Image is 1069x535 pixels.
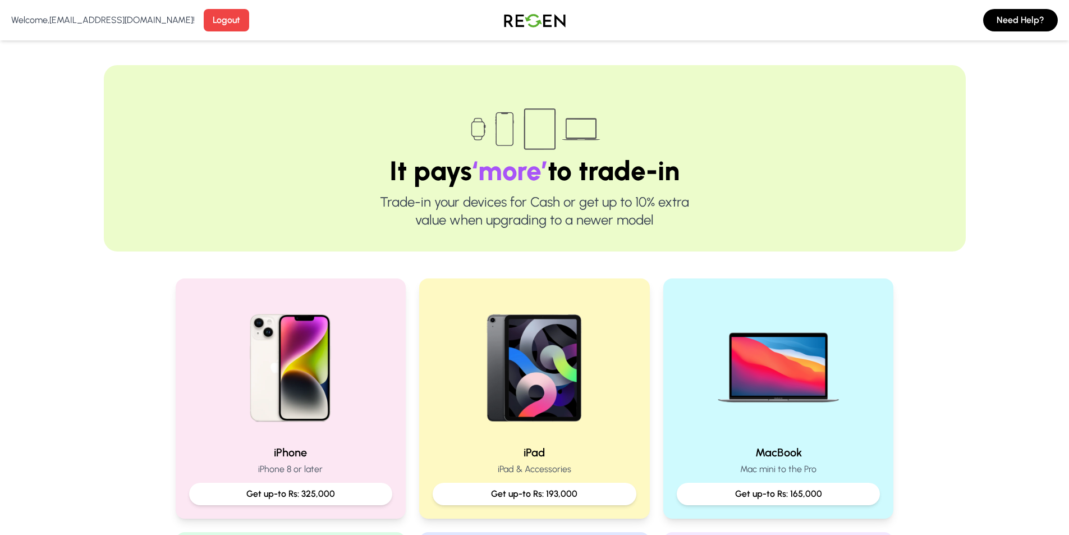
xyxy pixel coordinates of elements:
h2: iPhone [189,445,393,460]
h1: It pays to trade-in [140,157,930,184]
h2: MacBook [677,445,880,460]
p: Mac mini to the Pro [677,463,880,476]
img: iPhone [219,292,363,436]
img: iPad [462,292,606,436]
button: Logout [204,9,249,31]
p: Welcome, [EMAIL_ADDRESS][DOMAIN_NAME] ! [11,13,195,27]
p: Get up-to Rs: 193,000 [442,487,627,501]
p: Get up-to Rs: 325,000 [198,487,384,501]
span: ‘more’ [472,154,548,187]
img: MacBook [706,292,850,436]
p: iPhone 8 or later [189,463,393,476]
img: Logo [495,4,574,36]
p: Get up-to Rs: 165,000 [686,487,871,501]
h2: iPad [433,445,636,460]
img: Trade-in devices [465,101,605,157]
p: Trade-in your devices for Cash or get up to 10% extra value when upgrading to a newer model [140,193,930,229]
p: iPad & Accessories [433,463,636,476]
button: Need Help? [983,9,1058,31]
